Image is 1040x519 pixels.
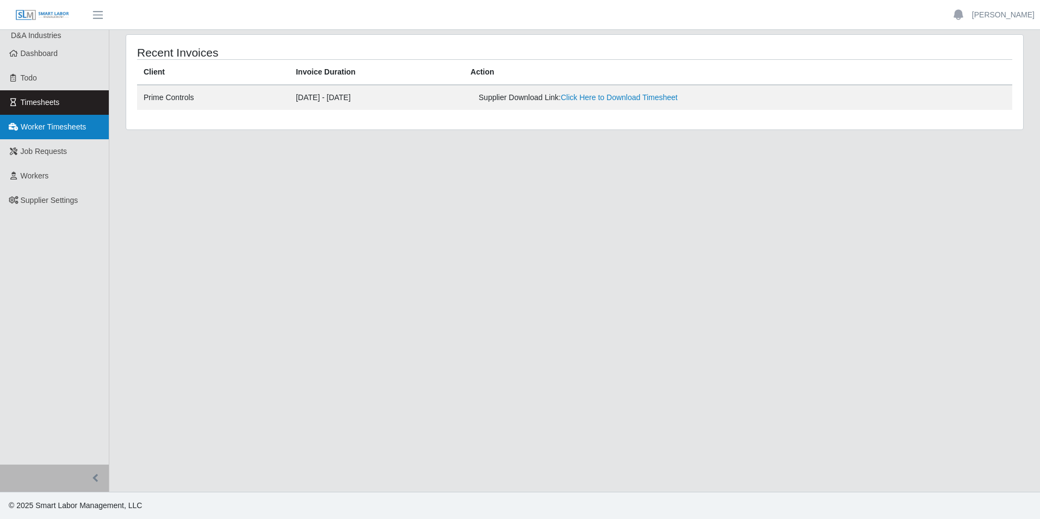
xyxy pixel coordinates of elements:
[137,60,289,85] th: Client
[464,60,1012,85] th: Action
[289,85,464,110] td: [DATE] - [DATE]
[137,46,492,59] h4: Recent Invoices
[21,196,78,205] span: Supplier Settings
[21,171,49,180] span: Workers
[9,501,142,510] span: © 2025 Smart Labor Management, LLC
[561,93,678,102] a: Click Here to Download Timesheet
[137,85,289,110] td: Prime Controls
[21,49,58,58] span: Dashboard
[21,147,67,156] span: Job Requests
[972,9,1035,21] a: [PERSON_NAME]
[289,60,464,85] th: Invoice Duration
[21,122,86,131] span: Worker Timesheets
[11,31,61,40] span: D&A Industries
[21,98,60,107] span: Timesheets
[15,9,70,21] img: SLM Logo
[21,73,37,82] span: Todo
[479,92,819,103] div: Supplier Download Link:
